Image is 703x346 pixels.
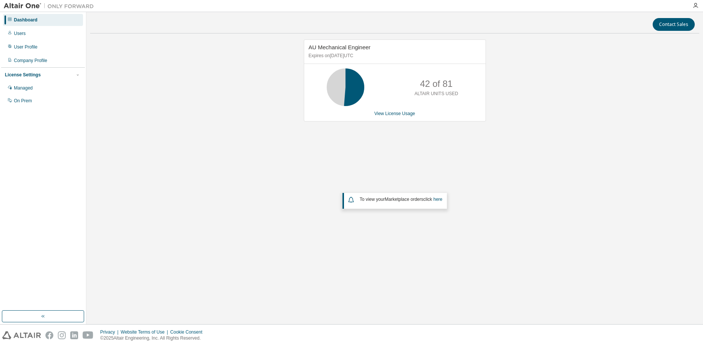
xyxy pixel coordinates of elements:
img: facebook.svg [45,331,53,339]
img: youtube.svg [83,331,94,339]
em: Marketplace orders [385,197,424,202]
p: Expires on [DATE] UTC [309,53,479,59]
span: To view your click [360,197,442,202]
div: Privacy [100,329,121,335]
div: User Profile [14,44,38,50]
img: altair_logo.svg [2,331,41,339]
button: Contact Sales [653,18,695,31]
div: License Settings [5,72,41,78]
p: © 2025 Altair Engineering, Inc. All Rights Reserved. [100,335,207,341]
div: Users [14,30,26,36]
p: ALTAIR UNITS USED [415,91,458,97]
div: Website Terms of Use [121,329,170,335]
div: Dashboard [14,17,38,23]
img: linkedin.svg [70,331,78,339]
div: Managed [14,85,33,91]
a: here [433,197,442,202]
img: Altair One [4,2,98,10]
div: Cookie Consent [170,329,207,335]
p: 42 of 81 [420,77,453,90]
img: instagram.svg [58,331,66,339]
a: View License Usage [374,111,415,116]
div: On Prem [14,98,32,104]
div: Company Profile [14,58,47,64]
span: AU Mechanical Engineer [309,44,371,50]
